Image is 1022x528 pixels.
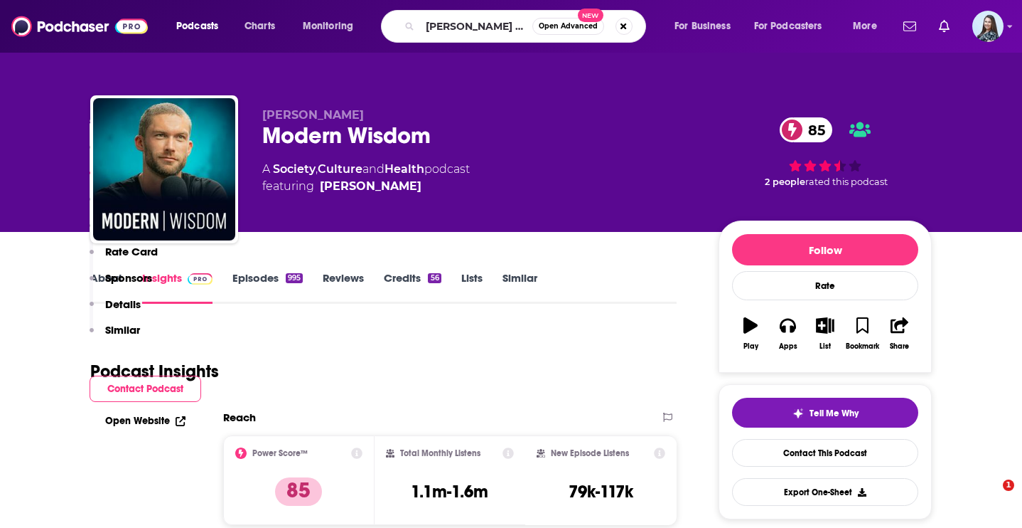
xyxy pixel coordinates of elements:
img: User Profile [972,11,1004,42]
span: [PERSON_NAME] [262,108,364,122]
button: open menu [745,15,843,38]
a: Lists [461,271,483,304]
button: List [807,308,844,359]
p: Details [105,297,141,311]
a: Contact This Podcast [732,439,918,467]
span: For Podcasters [754,16,822,36]
button: Contact Podcast [90,376,201,402]
p: Sponsors [105,271,152,285]
p: 85 [275,477,322,506]
span: New [578,9,603,22]
div: 995 [286,273,303,283]
h2: Reach [223,411,256,424]
span: Open Advanced [539,23,598,30]
div: Bookmark [846,342,879,351]
span: Tell Me Why [809,408,859,419]
a: 85 [780,117,832,142]
div: Search podcasts, credits, & more... [394,10,660,43]
button: Sponsors [90,271,152,297]
img: Podchaser - Follow, Share and Rate Podcasts [11,13,148,40]
div: 85 2 peoplerated this podcast [719,108,932,196]
span: Monitoring [303,16,353,36]
span: For Business [674,16,731,36]
img: Modern Wisdom [93,98,235,241]
div: List [819,342,831,351]
span: Logged in as brookefortierpr [972,11,1004,42]
h2: Total Monthly Listens [400,448,480,458]
h3: 1.1m-1.6m [411,481,488,502]
button: Similar [90,323,140,349]
a: Credits56 [384,271,441,304]
h2: New Episode Listens [551,448,629,458]
a: Show notifications dropdown [933,14,955,38]
div: Apps [779,342,797,351]
input: Search podcasts, credits, & more... [420,15,532,38]
button: Share [881,308,918,359]
button: Details [90,297,141,324]
button: open menu [665,15,748,38]
button: open menu [166,15,237,38]
a: Society [273,162,316,176]
button: open menu [843,15,895,38]
button: tell me why sparkleTell Me Why [732,398,918,428]
span: More [853,16,877,36]
span: 2 people [765,176,805,187]
img: tell me why sparkle [792,408,804,419]
iframe: Intercom live chat [974,480,1008,514]
span: Charts [244,16,275,36]
h3: 79k-117k [569,481,633,502]
span: 85 [794,117,832,142]
a: Chris Williamson [320,178,421,195]
button: Export One-Sheet [732,478,918,506]
span: Podcasts [176,16,218,36]
button: Apps [769,308,806,359]
a: Similar [502,271,537,304]
div: A podcast [262,161,470,195]
div: Play [743,342,758,351]
p: Similar [105,323,140,337]
span: 1 [1003,480,1014,491]
button: Show profile menu [972,11,1004,42]
span: featuring [262,178,470,195]
button: Play [732,308,769,359]
span: , [316,162,318,176]
a: Show notifications dropdown [898,14,922,38]
h2: Power Score™ [252,448,308,458]
div: 56 [428,273,441,283]
span: and [362,162,384,176]
div: Share [890,342,909,351]
a: Charts [235,15,284,38]
button: Bookmark [844,308,881,359]
a: Reviews [323,271,364,304]
button: open menu [293,15,372,38]
button: Follow [732,234,918,265]
a: Episodes995 [232,271,303,304]
a: Culture [318,162,362,176]
div: Rate [732,271,918,300]
span: rated this podcast [805,176,888,187]
a: Open Website [105,415,185,427]
button: Open AdvancedNew [532,18,604,35]
a: Health [384,162,424,176]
